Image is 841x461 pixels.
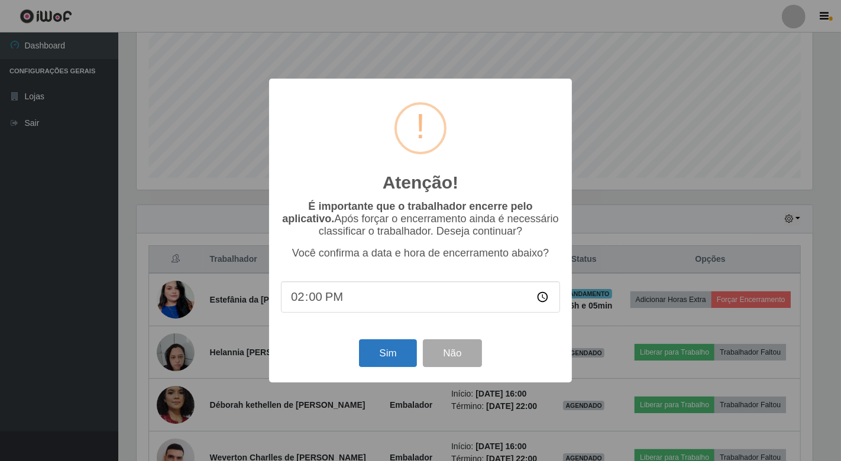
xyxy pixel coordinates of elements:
b: É importante que o trabalhador encerre pelo aplicativo. [282,200,532,225]
h2: Atenção! [383,172,458,193]
button: Sim [359,339,416,367]
p: Você confirma a data e hora de encerramento abaixo? [281,247,560,259]
p: Após forçar o encerramento ainda é necessário classificar o trabalhador. Deseja continuar? [281,200,560,238]
button: Não [423,339,481,367]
